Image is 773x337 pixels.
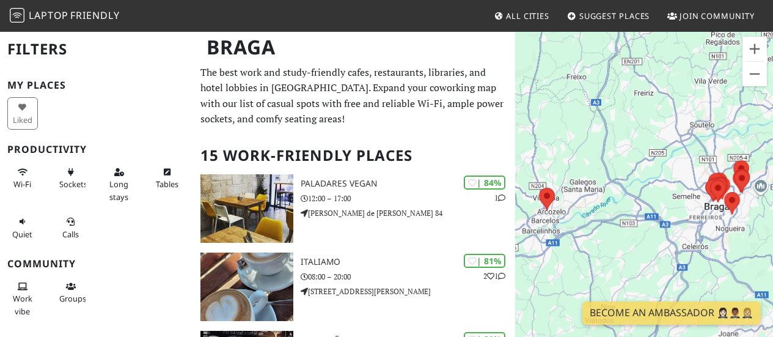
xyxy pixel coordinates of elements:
[193,174,515,243] a: Paladares Vegan | 84% 1 Paladares Vegan 12:00 – 17:00 [PERSON_NAME] de [PERSON_NAME] 84
[7,144,186,155] h3: Productivity
[742,62,767,86] button: Uitzoomen
[13,293,32,316] span: People working
[109,179,128,202] span: Long stays
[7,162,38,194] button: Wi-Fi
[152,162,183,194] button: Tables
[70,9,119,22] span: Friendly
[200,174,293,243] img: Paladares Vegan
[56,162,86,194] button: Sockets
[197,31,513,64] h1: Braga
[62,229,79,240] span: Video/audio calls
[464,176,505,190] div: | 84%
[680,10,755,21] span: Join Community
[200,137,508,174] h2: 15 Work-Friendly Places
[301,207,515,219] p: [PERSON_NAME] de [PERSON_NAME] 84
[506,10,549,21] span: All Cities
[200,253,293,321] img: Italiamo
[7,212,38,244] button: Quiet
[200,65,508,127] p: The best work and study-friendly cafes, restaurants, libraries, and hotel lobbies in [GEOGRAPHIC_...
[7,276,38,321] button: Work vibe
[301,193,515,204] p: 12:00 – 17:00
[13,179,31,190] span: Stable Wi-Fi
[56,212,86,244] button: Calls
[56,276,86,309] button: Groups
[10,6,120,27] a: LaptopFriendly LaptopFriendly
[59,179,87,190] span: Power sockets
[483,270,505,282] p: 2 1
[59,293,86,304] span: Group tables
[301,179,515,189] h3: Paladares Vegan
[156,179,178,190] span: Work-friendly tables
[494,192,505,204] p: 1
[562,5,655,27] a: Suggest Places
[193,253,515,321] a: Italiamo | 81% 21 Italiamo 08:00 – 20:00 [STREET_ADDRESS][PERSON_NAME]
[464,254,505,268] div: | 81%
[104,162,134,207] button: Long stays
[301,286,515,297] p: [STREET_ADDRESS][PERSON_NAME]
[301,257,515,267] h3: Italiamo
[662,5,760,27] a: Join Community
[742,37,767,61] button: Inzoomen
[489,5,554,27] a: All Cities
[301,271,515,283] p: 08:00 – 20:00
[579,10,650,21] span: Suggest Places
[7,31,186,68] h2: Filters
[7,80,186,91] h3: My Places
[7,258,186,270] h3: Community
[10,8,24,23] img: LaptopFriendly
[12,229,32,240] span: Quiet
[29,9,68,22] span: Laptop
[582,302,761,325] a: Become an Ambassador 🤵🏻‍♀️🤵🏾‍♂️🤵🏼‍♀️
